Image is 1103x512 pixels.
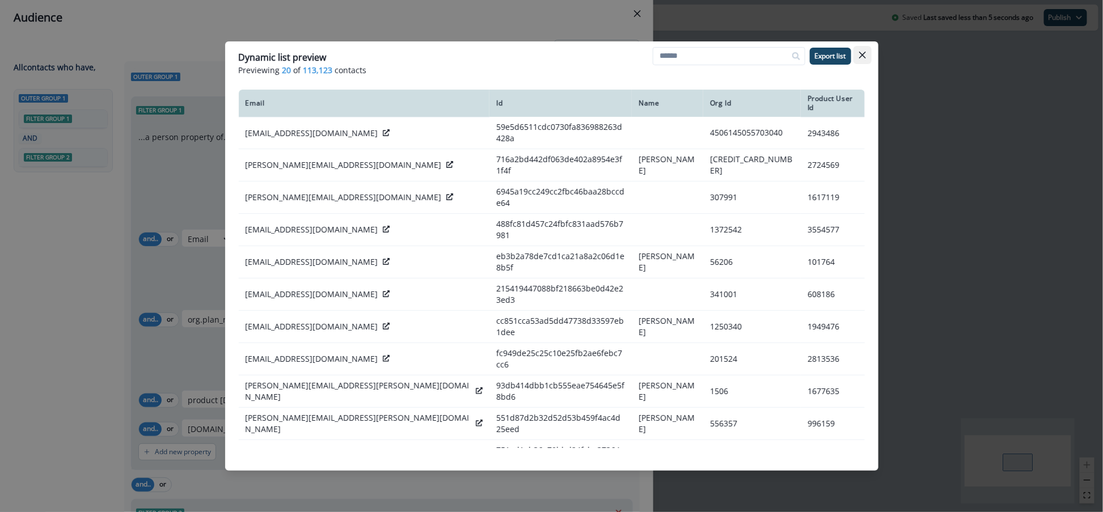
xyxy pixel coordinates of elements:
td: eb3b2a78de7cd1ca21a8a2c06d1e8b5f [489,246,632,278]
td: 608186 [801,278,865,311]
td: 1677635 [801,375,865,408]
p: Previewing of contacts [239,64,865,76]
td: 201524 [703,343,801,375]
p: Export list [815,52,846,60]
p: [PERSON_NAME][EMAIL_ADDRESS][DOMAIN_NAME] [246,192,442,203]
p: [EMAIL_ADDRESS][DOMAIN_NAME] [246,224,378,235]
td: [CREDIT_CARD_NUMBER] [703,149,801,181]
td: fc949de25c25c10e25fb2ae6febc7cc6 [489,343,632,375]
td: 1617119 [801,181,865,214]
td: 6945a19cc249cc2fbc46baa28bccde64 [489,181,632,214]
div: Org Id [710,99,794,108]
button: Export list [810,48,851,65]
td: 1429275 [703,440,801,472]
td: [PERSON_NAME] [632,408,703,440]
p: [EMAIL_ADDRESS][DOMAIN_NAME] [246,128,378,139]
td: 3554577 [801,214,865,246]
td: 2250959 [801,440,865,472]
td: 341001 [703,278,801,311]
div: Product User Id [808,94,858,112]
td: 215419447088bf218663be0d42e23ed3 [489,278,632,311]
p: [PERSON_NAME][EMAIL_ADDRESS][DOMAIN_NAME] [246,159,442,171]
div: Email [246,99,483,108]
td: 93db414dbb1cb555eae754645e5f8bd6 [489,375,632,408]
td: 2943486 [801,117,865,149]
td: 1250340 [703,311,801,343]
td: 1949476 [801,311,865,343]
td: 2724569 [801,149,865,181]
p: Dynamic list preview [239,50,327,64]
td: cc851cca53ad5dd47738d33597eb1dee [489,311,632,343]
td: 2813536 [801,343,865,375]
td: [PERSON_NAME] [632,311,703,343]
td: 56206 [703,246,801,278]
td: 307991 [703,181,801,214]
td: 996159 [801,408,865,440]
td: 1506 [703,375,801,408]
p: [EMAIL_ADDRESS][DOMAIN_NAME] [246,289,378,300]
td: 716a2bd442df063de402a8954e3f1f4f [489,149,632,181]
td: 4506145055703040 [703,117,801,149]
span: 113,123 [303,64,333,76]
div: Name [639,99,696,108]
td: 488fc81d457c24fbfc831aad576b7981 [489,214,632,246]
p: [EMAIL_ADDRESS][DOMAIN_NAME] [246,321,378,332]
button: Close [853,46,872,64]
td: [PERSON_NAME] [632,149,703,181]
td: 1372542 [703,214,801,246]
td: 751ed1eb36a79bbd24fcba37364a9406 [489,440,632,472]
td: 556357 [703,408,801,440]
p: [PERSON_NAME][EMAIL_ADDRESS][PERSON_NAME][DOMAIN_NAME] [246,380,472,403]
td: 101764 [801,246,865,278]
td: 551d87d2b32d52d53b459f4ac4d25eed [489,408,632,440]
p: [PERSON_NAME][EMAIL_ADDRESS][PERSON_NAME][DOMAIN_NAME] [246,412,472,435]
td: [PERSON_NAME] [632,246,703,278]
p: [EMAIL_ADDRESS][DOMAIN_NAME] [246,353,378,365]
span: 20 [282,64,291,76]
div: Id [496,99,625,108]
p: [EMAIL_ADDRESS][DOMAIN_NAME] [246,256,378,268]
td: [PERSON_NAME] [632,375,703,408]
td: 59e5d6511cdc0730fa836988263d428a [489,117,632,149]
